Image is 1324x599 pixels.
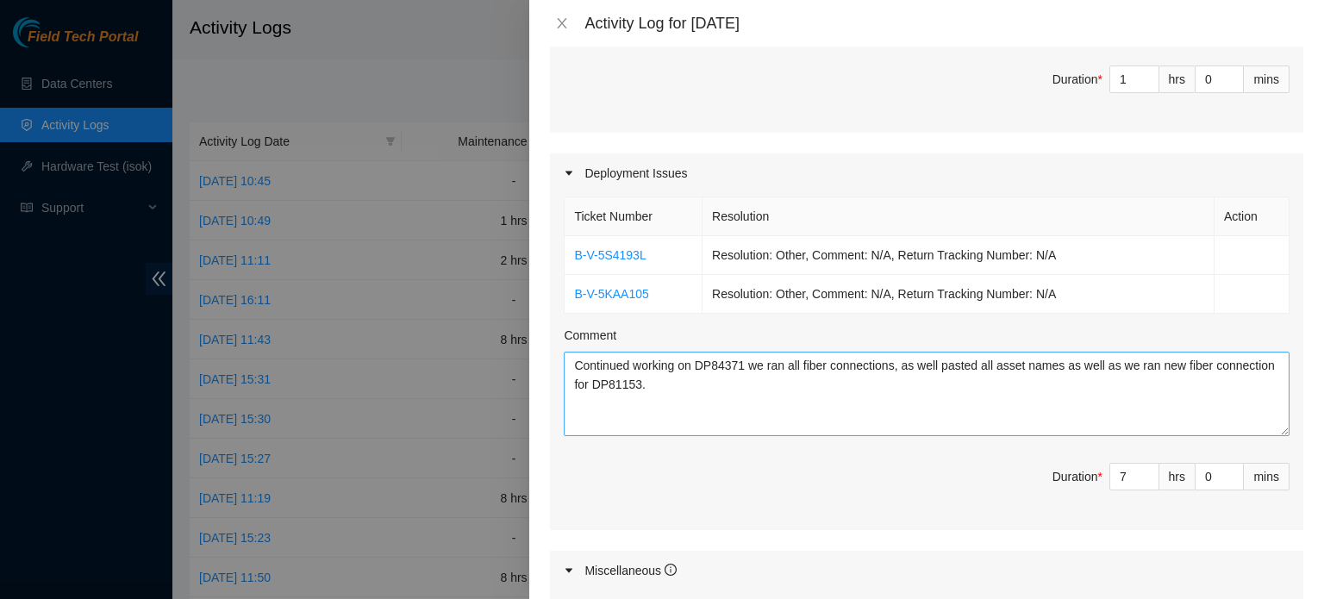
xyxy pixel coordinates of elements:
[584,14,1303,33] div: Activity Log for [DATE]
[1159,463,1196,490] div: hrs
[550,551,1303,590] div: Miscellaneous info-circle
[550,153,1303,193] div: Deployment Issues
[555,16,569,30] span: close
[1052,70,1102,89] div: Duration
[564,326,616,345] label: Comment
[565,197,703,236] th: Ticket Number
[564,168,574,178] span: caret-right
[703,197,1215,236] th: Resolution
[564,352,1290,436] textarea: Comment
[703,275,1215,314] td: Resolution: Other, Comment: N/A, Return Tracking Number: N/A
[584,561,677,580] div: Miscellaneous
[1244,463,1290,490] div: mins
[703,236,1215,275] td: Resolution: Other, Comment: N/A, Return Tracking Number: N/A
[574,248,646,262] a: B-V-5S4193L
[665,564,677,576] span: info-circle
[1159,66,1196,93] div: hrs
[550,16,574,32] button: Close
[564,565,574,576] span: caret-right
[1215,197,1290,236] th: Action
[1244,66,1290,93] div: mins
[574,287,648,301] a: B-V-5KAA105
[1052,467,1102,486] div: Duration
